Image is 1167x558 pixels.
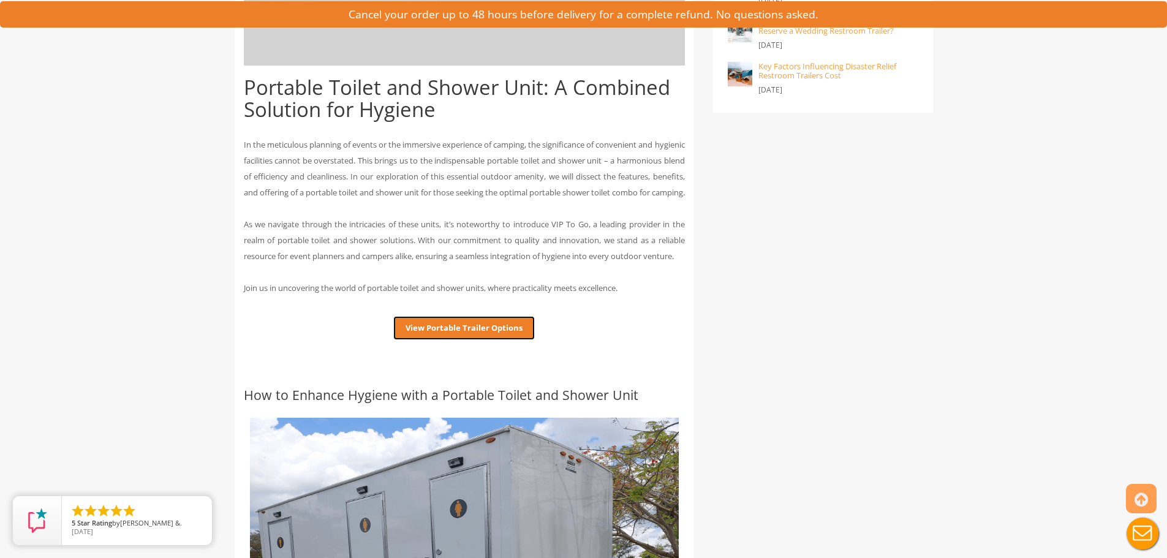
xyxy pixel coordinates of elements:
span: by [72,519,202,528]
li:  [96,503,111,518]
button: Live Chat [1118,509,1167,558]
p: Join us in uncovering the world of portable toilet and shower units, where practicality meets exc... [244,280,685,296]
a: View Portable Trailer Options [393,316,535,340]
img: Key Factors Influencing Disaster Relief Restroom Trailers Cost - VIPTOGO [728,62,752,86]
li:  [122,503,137,518]
span: [DATE] [72,527,93,536]
p: In the meticulous planning of events or the immersive experience of camping, the significance of ... [244,137,685,200]
h1: Portable Toilet and Shower Unit: A Combined Solution for Hygiene [244,77,685,121]
p: [DATE] [758,83,918,97]
span: [PERSON_NAME] &. [120,518,182,527]
img: Planning Ahead: How Early Should You Reserve a Wedding Restroom Trailer? - VIPTOGO [728,18,752,42]
p: As we navigate through the intricacies of these units, it’s noteworthy to introduce VIP To Go, a ... [244,216,685,264]
img: Review Rating [25,508,50,533]
h2: How to Enhance Hygiene with a Portable Toilet and Shower Unit [244,388,685,402]
li:  [70,503,85,518]
p: [DATE] [758,38,918,53]
li:  [83,503,98,518]
span: 5 [72,518,75,527]
a: Key Factors Influencing Disaster Relief Restroom Trailers Cost [758,61,896,80]
li:  [109,503,124,518]
span: Star Rating [77,518,112,527]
